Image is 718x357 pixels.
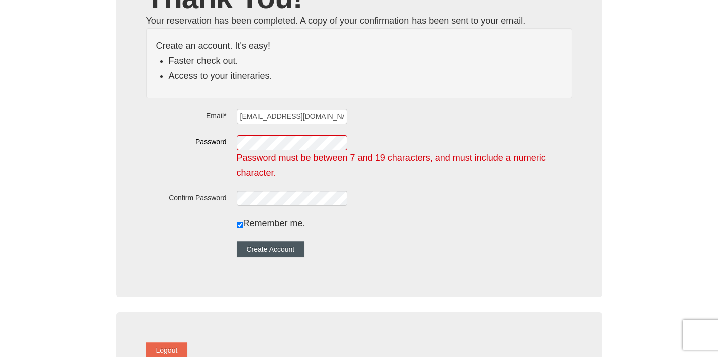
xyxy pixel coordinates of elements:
span: Password must be between 7 and 19 characters, and must include a numeric character. [237,153,546,178]
label: Email* [146,108,227,121]
input: Email* [237,109,347,124]
li: Access to your itineraries. [169,68,562,83]
div: Remember me. [237,216,572,231]
label: Confirm Password [146,190,227,203]
div: Create an account. It's easy! [146,28,572,98]
label: Password [146,134,227,147]
li: Faster check out. [169,53,562,68]
button: Create Account [237,241,305,257]
div: Your reservation has been completed. A copy of your confirmation has been sent to your email. [146,13,572,28]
